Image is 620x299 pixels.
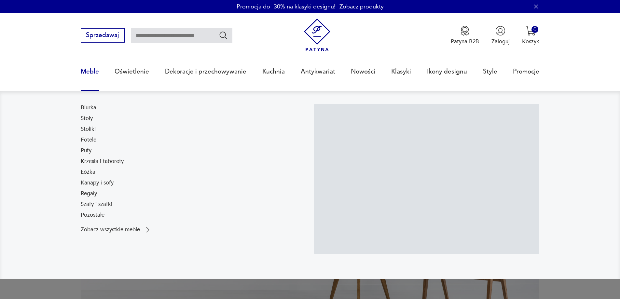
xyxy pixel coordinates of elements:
[451,38,479,45] p: Patyna B2B
[81,115,93,122] a: Stoły
[451,26,479,45] button: Patyna B2B
[219,31,228,40] button: Szukaj
[81,200,112,208] a: Szafy i szafki
[81,136,96,144] a: Fotele
[81,57,99,87] a: Meble
[522,38,539,45] p: Koszyk
[526,26,536,36] img: Ikona koszyka
[81,125,96,133] a: Stoliki
[495,26,505,36] img: Ikonka użytkownika
[81,227,140,232] p: Zobacz wszystkie meble
[81,190,97,197] a: Regały
[81,147,91,155] a: Pufy
[483,57,497,87] a: Style
[460,26,470,36] img: Ikona medalu
[351,57,375,87] a: Nowości
[237,3,336,11] p: Promocja do -30% na klasyki designu!
[115,57,149,87] a: Oświetlenie
[81,33,125,38] a: Sprzedawaj
[491,38,510,45] p: Zaloguj
[81,157,124,165] a: Krzesła i taborety
[301,57,335,87] a: Antykwariat
[81,226,152,234] a: Zobacz wszystkie meble
[451,26,479,45] a: Ikona medaluPatyna B2B
[531,26,538,33] div: 0
[427,57,467,87] a: Ikony designu
[165,57,246,87] a: Dekoracje i przechowywanie
[81,179,114,187] a: Kanapy i sofy
[491,26,510,45] button: Zaloguj
[81,211,104,219] a: Pozostałe
[522,26,539,45] button: 0Koszyk
[81,104,96,112] a: Biurka
[301,19,334,51] img: Patyna - sklep z meblami i dekoracjami vintage
[262,57,285,87] a: Kuchnia
[81,168,95,176] a: Łóżka
[391,57,411,87] a: Klasyki
[513,57,539,87] a: Promocje
[81,28,125,43] button: Sprzedawaj
[339,3,384,11] a: Zobacz produkty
